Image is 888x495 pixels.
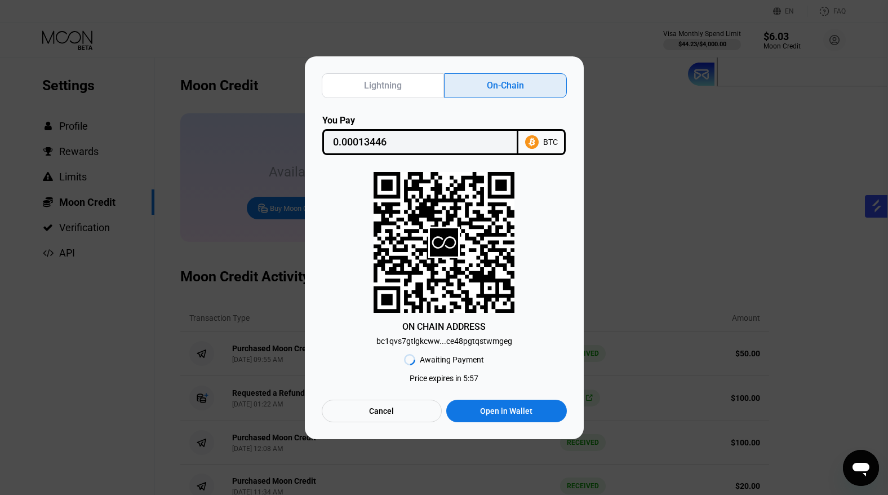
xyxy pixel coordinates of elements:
div: Lightning [364,79,402,91]
div: Lightning [322,73,445,98]
div: You PayBTC [322,115,567,155]
div: Price expires in [410,374,478,383]
div: Open in Wallet [446,400,566,422]
div: You Pay [322,115,518,126]
div: On-Chain [487,79,524,91]
div: bc1qvs7gtlgkcww...ce48pgtqstwmgeg [376,337,512,346]
div: Cancel [369,406,394,416]
div: On-Chain [444,73,567,98]
div: BTC [543,138,558,147]
div: Open in Wallet [480,406,532,416]
div: Awaiting Payment [420,355,484,364]
div: bc1qvs7gtlgkcww...ce48pgtqstwmgeg [376,332,512,346]
div: ON CHAIN ADDRESS [402,321,486,332]
iframe: Button to launch messaging window [843,450,879,486]
div: Cancel [322,400,442,422]
span: 5 : 57 [463,374,478,383]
